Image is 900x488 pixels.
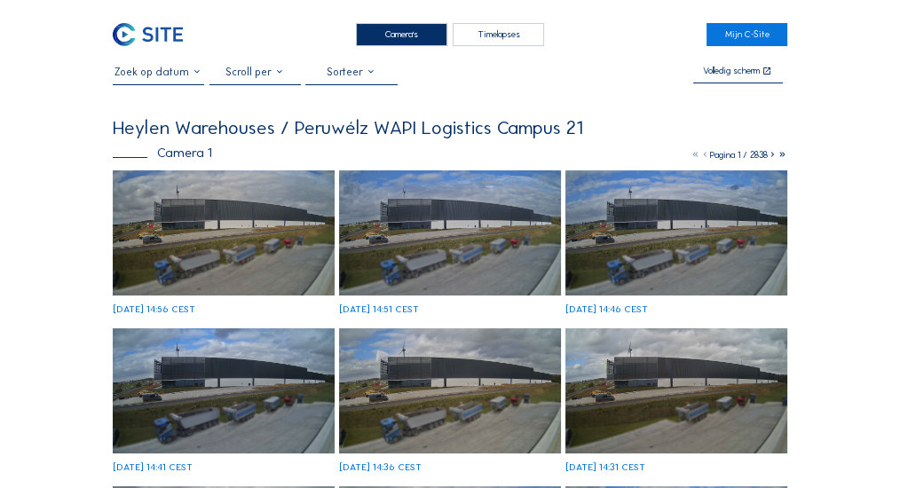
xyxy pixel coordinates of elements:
[565,328,787,453] img: image_53628577
[339,463,422,473] div: [DATE] 14:36 CEST
[113,119,583,138] div: Heylen Warehouses / Peruwélz WAPI Logistics Campus 21
[113,23,193,47] a: C-SITE Logo
[453,23,544,47] div: Timelapses
[707,23,787,47] a: Mijn C-Site
[113,23,184,47] img: C-SITE Logo
[113,170,335,295] img: image_53629280
[113,146,213,160] div: Camera 1
[113,463,193,473] div: [DATE] 14:41 CEST
[356,23,447,47] div: Camera's
[339,170,561,295] img: image_53629141
[339,305,419,315] div: [DATE] 14:51 CEST
[113,305,195,315] div: [DATE] 14:56 CEST
[565,170,787,295] img: image_53628999
[710,149,768,161] span: Pagina 1 / 2838
[339,328,561,453] img: image_53628717
[113,66,204,78] input: Zoek op datum 󰅀
[565,305,648,315] div: [DATE] 14:46 CEST
[703,67,760,77] div: Volledig scherm
[565,463,645,473] div: [DATE] 14:31 CEST
[113,328,335,453] img: image_53628860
